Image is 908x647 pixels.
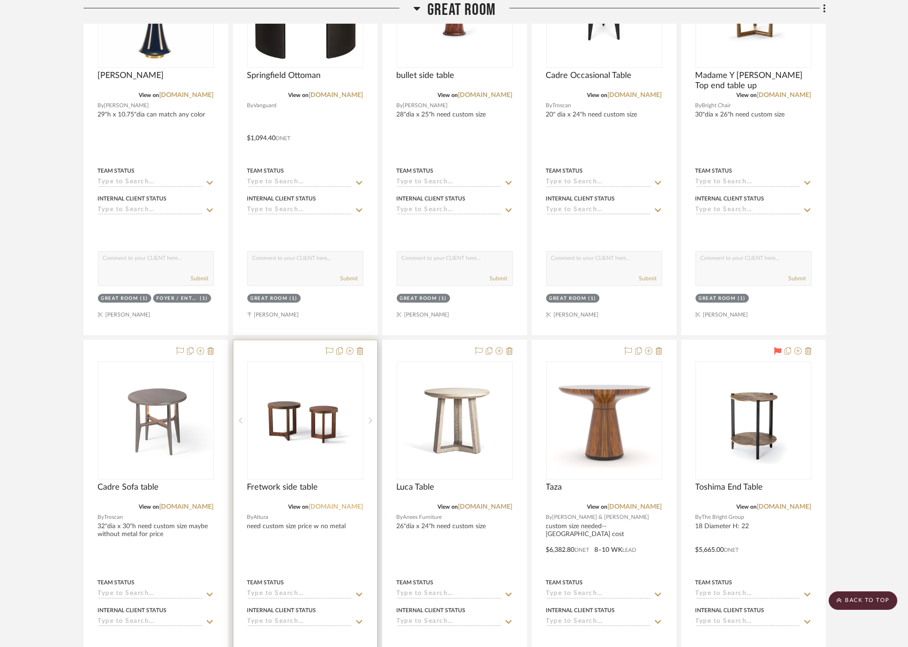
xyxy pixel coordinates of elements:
input: Type to Search… [98,590,203,599]
span: [PERSON_NAME] & [PERSON_NAME] [553,513,650,522]
div: Team Status [247,167,284,175]
span: By [98,513,104,522]
span: Toshima End Table [695,482,763,492]
div: Team Status [397,578,434,587]
a: [DOMAIN_NAME] [608,92,662,98]
span: By [546,513,553,522]
button: Submit [639,274,657,283]
span: Altura [254,513,269,522]
div: Team Status [546,167,583,175]
span: bullet side table [397,71,455,81]
button: Submit [341,274,358,283]
span: Madame Y [PERSON_NAME] Top end table up [695,71,811,91]
button: Submit [191,274,209,283]
img: Cadre Sofa table [99,378,213,464]
div: Internal Client Status [247,194,316,203]
div: Team Status [247,578,284,587]
div: Team Status [397,167,434,175]
div: Internal Client Status [247,606,316,615]
span: By [546,101,553,110]
div: Great Room [549,295,586,302]
span: View on [737,504,757,510]
span: [PERSON_NAME] [403,101,448,110]
input: Type to Search… [247,206,352,215]
a: [DOMAIN_NAME] [608,504,662,510]
input: Type to Search… [695,590,800,599]
span: Cadre Sofa table [98,482,159,492]
span: Troscan [553,101,572,110]
scroll-to-top-button: BACK TO TOP [829,591,897,610]
span: Anees Furniture [403,513,442,522]
input: Type to Search… [397,206,502,215]
input: Type to Search… [98,206,203,215]
div: 0 [547,362,662,479]
span: By [695,513,702,522]
input: Type to Search… [546,178,651,187]
span: Troscan [104,513,123,522]
div: Team Status [98,578,135,587]
img: Fretwork side table [248,388,362,453]
a: [DOMAIN_NAME] [160,92,214,98]
div: Internal Client Status [695,194,765,203]
span: Bright Chair [702,101,731,110]
span: View on [289,504,309,510]
span: View on [289,92,309,98]
span: By [247,101,254,110]
span: View on [438,504,458,510]
div: (1) [290,295,298,302]
span: View on [587,504,608,510]
span: View on [438,92,458,98]
input: Type to Search… [695,178,800,187]
a: [DOMAIN_NAME] [757,504,811,510]
a: [DOMAIN_NAME] [458,504,513,510]
span: Luca Table [397,482,435,492]
input: Type to Search… [695,206,800,215]
input: Type to Search… [397,178,502,187]
input: Type to Search… [397,618,502,627]
div: (1) [141,295,148,302]
a: [DOMAIN_NAME] [757,92,811,98]
span: View on [139,92,160,98]
div: Internal Client Status [397,194,466,203]
input: Type to Search… [546,618,651,627]
span: View on [587,92,608,98]
a: [DOMAIN_NAME] [458,92,513,98]
span: View on [139,504,160,510]
div: Internal Client Status [546,606,615,615]
div: (1) [439,295,447,302]
img: Luca Table [398,382,512,459]
div: Great Room [251,295,288,302]
div: Team Status [695,578,733,587]
div: (1) [738,295,746,302]
div: Great Room [101,295,138,302]
input: Type to Search… [546,590,651,599]
input: Type to Search… [397,590,502,599]
div: (1) [589,295,597,302]
input: Type to Search… [695,618,800,627]
div: 0 [397,362,512,479]
div: (1) [200,295,208,302]
div: Internal Client Status [98,606,167,615]
a: [DOMAIN_NAME] [309,92,363,98]
input: Type to Search… [98,178,203,187]
span: By [397,513,403,522]
div: Team Status [98,167,135,175]
button: Submit [490,274,508,283]
div: Internal Client Status [546,194,615,203]
div: Internal Client Status [695,606,765,615]
a: [DOMAIN_NAME] [160,504,214,510]
input: Type to Search… [546,206,651,215]
div: Great Room [400,295,437,302]
span: Springfield Ottoman [247,71,321,81]
input: Type to Search… [247,178,352,187]
div: Team Status [546,578,583,587]
span: Taza [546,482,562,492]
span: Fretwork side table [247,482,318,492]
span: [PERSON_NAME] [104,101,149,110]
span: View on [737,92,757,98]
span: By [695,101,702,110]
span: Vanguard [254,101,277,110]
img: Toshima End Table [696,378,811,464]
div: Great Room [699,295,736,302]
span: Cadre Occasional Table [546,71,632,81]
